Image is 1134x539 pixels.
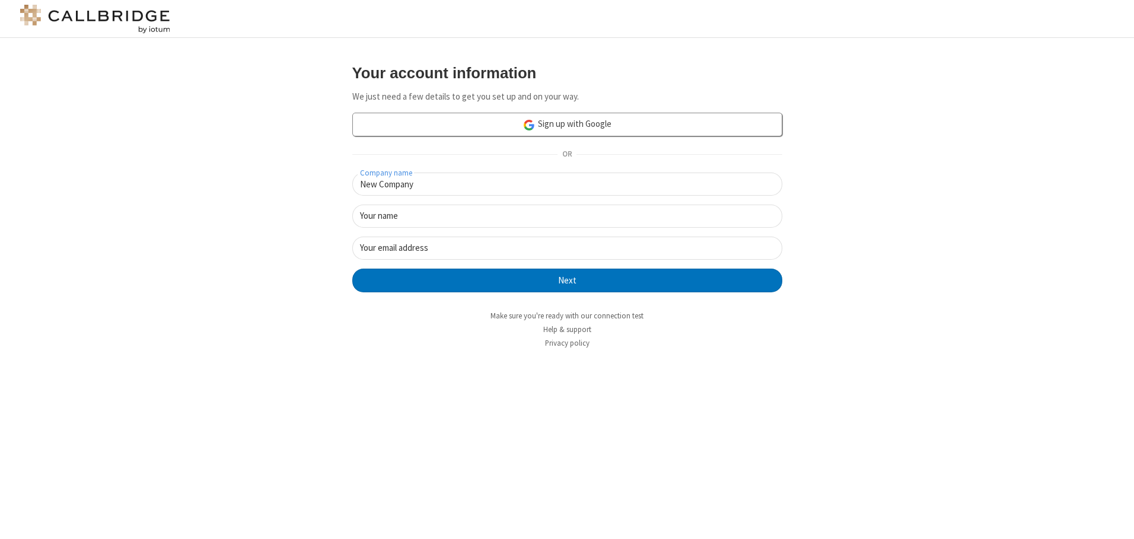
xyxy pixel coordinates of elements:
input: Your name [352,205,782,228]
img: logo@2x.png [18,5,172,33]
span: OR [558,146,576,163]
a: Privacy policy [545,338,590,348]
a: Make sure you're ready with our connection test [490,311,644,321]
img: google-icon.png [523,119,536,132]
input: Company name [352,173,782,196]
a: Sign up with Google [352,113,782,136]
button: Next [352,269,782,292]
a: Help & support [543,324,591,334]
p: We just need a few details to get you set up and on your way. [352,90,782,104]
input: Your email address [352,237,782,260]
h3: Your account information [352,65,782,81]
